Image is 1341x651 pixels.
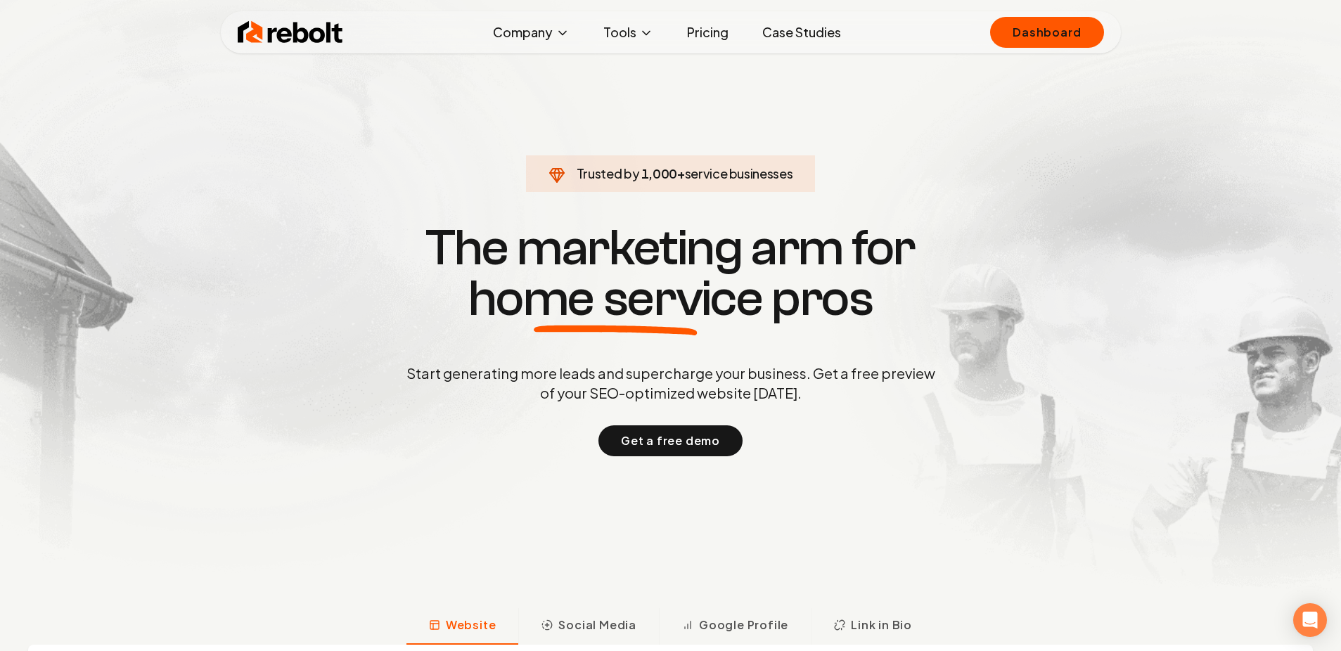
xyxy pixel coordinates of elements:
span: + [677,165,685,181]
a: Dashboard [990,17,1103,48]
span: Trusted by [577,165,639,181]
div: Open Intercom Messenger [1293,603,1327,637]
button: Tools [592,18,665,46]
span: service businesses [685,165,793,181]
button: Company [482,18,581,46]
a: Pricing [676,18,740,46]
span: 1,000 [641,164,677,183]
a: Case Studies [751,18,852,46]
img: Rebolt Logo [238,18,343,46]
